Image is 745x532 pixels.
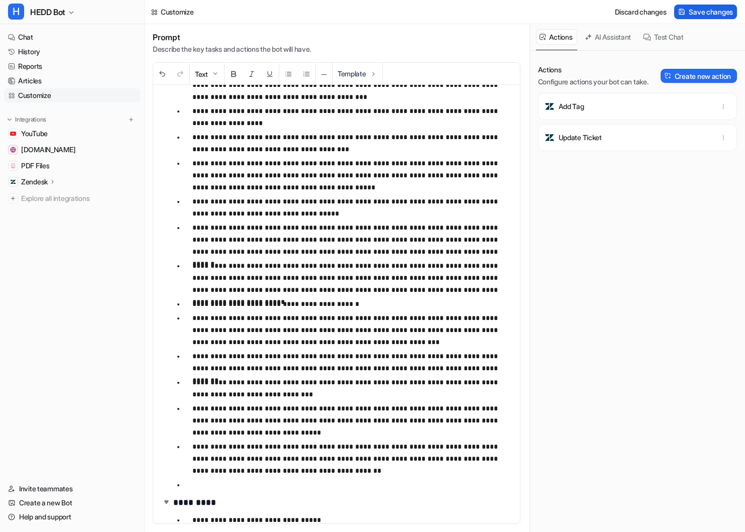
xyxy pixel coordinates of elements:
p: Add Tag [559,101,584,112]
img: expand-arrow.svg [161,497,171,507]
button: Create new action [661,69,737,83]
img: explore all integrations [8,193,18,203]
button: Integrations [4,115,49,125]
a: YouTubeYouTube [4,127,140,141]
a: Explore all integrations [4,191,140,205]
span: Explore all integrations [21,190,136,206]
a: Help and support [4,510,140,524]
button: Italic [243,63,261,85]
a: Reports [4,59,140,73]
a: hedd.audio[DOMAIN_NAME] [4,143,140,157]
img: Update Ticket icon [545,133,555,143]
img: Template [369,70,377,78]
img: Undo [158,70,166,78]
img: hedd.audio [10,147,16,153]
img: Italic [248,70,256,78]
button: Actions [536,29,577,45]
a: History [4,45,140,59]
button: Test Chat [640,29,688,45]
div: Customize [161,7,193,17]
a: Customize [4,88,140,102]
p: Configure actions your bot can take. [538,77,649,87]
span: [DOMAIN_NAME] [21,145,75,155]
img: Unordered List [284,70,292,78]
img: Create action [665,72,672,79]
a: PDF FilesPDF Files [4,159,140,173]
img: menu_add.svg [128,116,135,123]
span: YouTube [21,129,48,139]
img: Bold [230,70,238,78]
p: Integrations [15,116,46,124]
a: Create a new Bot [4,496,140,510]
img: Dropdown Down Arrow [211,70,219,78]
span: HEDD Bot [30,5,65,19]
button: Redo [171,63,189,85]
a: Chat [4,30,140,44]
img: YouTube [10,131,16,137]
img: Ordered List [302,70,310,78]
img: PDF Files [10,163,16,169]
button: AI Assistant [581,29,636,45]
a: Articles [4,74,140,88]
span: Save changes [689,7,733,17]
a: Invite teammates [4,482,140,496]
h1: Prompt [153,32,311,42]
img: Zendesk [10,179,16,185]
p: Zendesk [21,177,48,187]
button: Template [333,63,382,84]
img: Underline [266,70,274,78]
span: PDF Files [21,161,49,171]
button: Discard changes [611,5,671,19]
button: Undo [153,63,171,85]
button: Underline [261,63,279,85]
button: Bold [225,63,243,85]
button: Text [190,63,224,85]
span: H [8,4,24,20]
button: Save changes [674,5,737,19]
button: ─ [316,63,332,85]
p: Actions [538,65,649,75]
p: Describe the key tasks and actions the bot will have. [153,44,311,54]
button: Unordered List [279,63,297,85]
p: Update Ticket [559,133,602,143]
img: Add Tag icon [545,101,555,112]
img: Redo [176,70,184,78]
button: Ordered List [297,63,315,85]
img: expand menu [6,116,13,123]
